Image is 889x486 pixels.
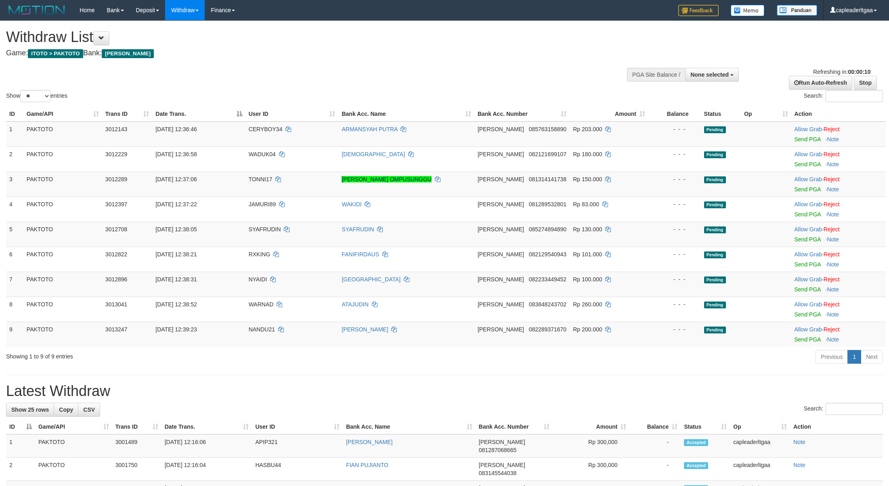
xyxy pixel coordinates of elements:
[795,201,824,207] span: ·
[23,147,102,172] td: PAKTOTO
[795,226,822,233] a: Allow Grab
[827,211,839,218] a: Note
[827,136,839,142] a: Note
[795,301,822,308] a: Allow Grab
[795,251,822,258] a: Allow Grab
[795,151,822,157] a: Allow Grab
[730,434,790,458] td: capleaderltgaa
[342,251,379,258] a: FANIFIRDAUS
[816,350,848,364] a: Previous
[6,458,35,481] td: 2
[161,434,252,458] td: [DATE] 12:16:06
[795,201,822,207] a: Allow Grab
[652,150,698,158] div: - - -
[704,176,726,183] span: Pending
[627,68,685,82] div: PGA Site Balance /
[35,458,112,481] td: PAKTOTO
[6,29,585,45] h1: Withdraw List
[573,176,602,182] span: Rp 150.000
[824,276,840,283] a: Reject
[826,90,883,102] input: Search:
[529,251,566,258] span: Copy 082129540943 to clipboard
[346,439,392,445] a: [PERSON_NAME]
[343,419,476,434] th: Bank Acc. Name: activate to sort column ascending
[529,226,566,233] span: Copy 085274894890 to clipboard
[789,76,852,90] a: Run Auto-Refresh
[793,462,805,468] a: Note
[827,336,839,343] a: Note
[105,151,128,157] span: 3012229
[681,419,730,434] th: Status: activate to sort column ascending
[11,406,49,413] span: Show 25 rows
[83,406,95,413] span: CSV
[478,276,524,283] span: [PERSON_NAME]
[105,276,128,283] span: 3012896
[529,126,566,132] span: Copy 085763158890 to clipboard
[652,125,698,133] div: - - -
[155,326,197,333] span: [DATE] 12:39:23
[342,201,361,207] a: WAKIDI
[342,151,405,157] a: [DEMOGRAPHIC_DATA]
[245,107,339,121] th: User ID: activate to sort column ascending
[827,236,839,243] a: Note
[6,247,23,272] td: 6
[791,297,886,322] td: ·
[478,151,524,157] span: [PERSON_NAME]
[848,69,870,75] strong: 00:00:10
[476,419,553,434] th: Bank Acc. Number: activate to sort column ascending
[161,458,252,481] td: [DATE] 12:16:04
[791,197,886,222] td: ·
[573,226,602,233] span: Rp 130.000
[249,251,270,258] span: RXKING
[730,419,790,434] th: Op: activate to sort column ascending
[573,301,602,308] span: Rp 260.000
[795,176,822,182] a: Allow Grab
[23,172,102,197] td: PAKTOTO
[249,176,273,182] span: TONNI17
[249,326,275,333] span: NANDU21
[6,90,67,102] label: Show entries
[249,201,276,207] span: JAMURI89
[6,383,883,399] h1: Latest Withdraw
[629,458,681,481] td: -
[704,126,726,133] span: Pending
[112,434,161,458] td: 3001489
[827,286,839,293] a: Note
[155,276,197,283] span: [DATE] 12:38:31
[105,176,128,182] span: 3012289
[23,222,102,247] td: PAKTOTO
[678,5,719,16] img: Feedback.jpg
[804,90,883,102] label: Search:
[553,458,630,481] td: Rp 300,000
[338,107,474,121] th: Bank Acc. Name: activate to sort column ascending
[824,151,840,157] a: Reject
[704,226,726,233] span: Pending
[813,69,870,75] span: Refreshing in:
[155,176,197,182] span: [DATE] 12:37:06
[249,301,274,308] span: WARNAD
[105,251,128,258] span: 3012822
[478,176,524,182] span: [PERSON_NAME]
[704,201,726,208] span: Pending
[6,121,23,147] td: 1
[54,403,78,417] a: Copy
[570,107,648,121] th: Amount: activate to sort column ascending
[478,201,524,207] span: [PERSON_NAME]
[573,251,602,258] span: Rp 101.000
[155,126,197,132] span: [DATE] 12:36:46
[629,419,681,434] th: Balance: activate to sort column ascending
[35,434,112,458] td: PAKTOTO
[795,251,824,258] span: ·
[479,447,516,453] span: Copy 081287068665 to clipboard
[824,251,840,258] a: Reject
[102,49,154,58] span: [PERSON_NAME]
[704,251,726,258] span: Pending
[795,236,821,243] a: Send PGA
[791,222,886,247] td: ·
[690,71,729,78] span: None selected
[20,90,50,102] select: Showentries
[795,276,822,283] a: Allow Grab
[652,225,698,233] div: - - -
[704,302,726,308] span: Pending
[824,226,840,233] a: Reject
